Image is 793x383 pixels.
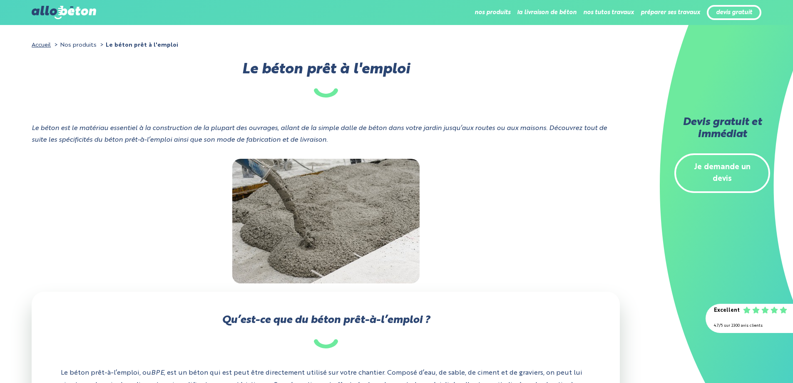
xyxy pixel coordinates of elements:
[583,3,634,23] li: nos tutos travaux
[98,39,178,51] li: Le béton prêt à l'emploi
[52,39,97,51] li: Nos produits
[475,3,510,23] li: nos produits
[232,159,420,283] img: béton prêt à l’emploi
[674,153,770,193] a: Je demande un devis
[32,6,96,19] img: allobéton
[32,64,620,98] h1: Le béton prêt à l'emploi
[151,370,164,376] i: BPE
[32,125,607,144] i: Le béton est le matériau essentiel à la construction de la plupart des ouvrages, allant de la sim...
[714,320,785,332] div: 4.7/5 sur 2300 avis clients
[32,42,51,48] a: Accueil
[674,117,770,141] h2: Devis gratuit et immédiat
[61,315,591,348] h2: Qu’est-ce que du béton prêt-à-l’emploi ?
[641,3,700,23] li: préparer ses travaux
[517,3,577,23] li: la livraison de béton
[716,9,752,16] a: devis gratuit
[714,305,740,317] div: Excellent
